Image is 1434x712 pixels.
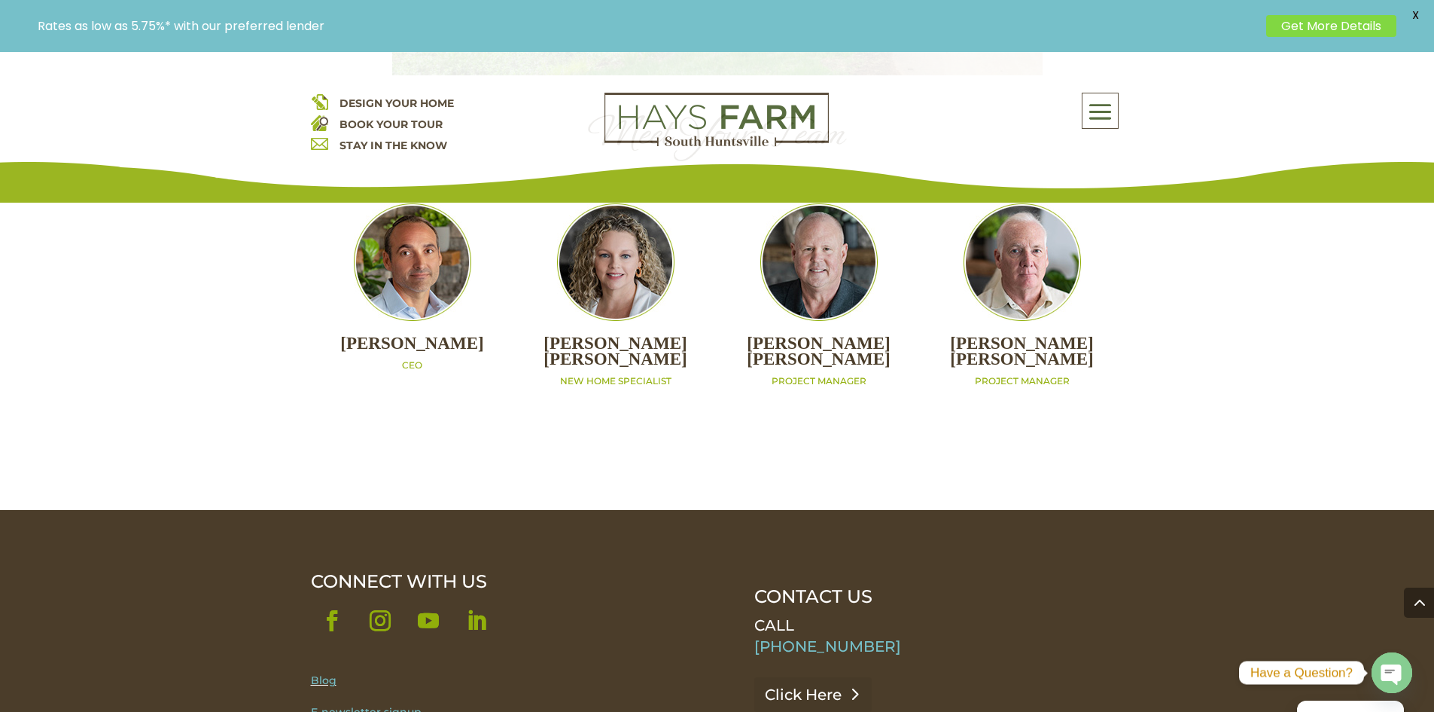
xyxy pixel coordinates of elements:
p: Rates as low as 5.75%* with our preferred lender [38,19,1259,33]
a: Blog [311,674,336,687]
a: Follow on Instagram [359,600,401,642]
p: CEO [311,359,514,372]
img: Logo [604,93,829,147]
h2: [PERSON_NAME] [PERSON_NAME] [717,336,921,374]
span: X [1404,4,1426,26]
a: [PHONE_NUMBER] [754,637,901,655]
img: Team_Laura [557,203,674,321]
span: CALL [754,616,794,634]
a: hays farm homes huntsville development [604,136,829,150]
a: STAY IN THE KNOW [339,139,447,152]
a: Get More Details [1266,15,1396,37]
div: CONNECT WITH US [311,571,695,592]
p: PROJECT MANAGER [717,375,921,388]
a: DESIGN YOUR HOME [339,96,454,110]
a: Follow on Youtube [407,600,449,642]
img: Team_Tom [760,203,878,321]
h2: [PERSON_NAME] [311,336,514,359]
h2: [PERSON_NAME] [PERSON_NAME] [514,336,717,374]
img: book your home tour [311,114,328,131]
a: Follow on LinkedIn [455,600,498,642]
img: design your home [311,93,328,110]
p: CONTACT US [754,586,1108,607]
p: PROJECT MANAGER [921,375,1124,388]
p: NEW HOME SPECIALIST [514,375,717,388]
a: Click Here [754,677,872,712]
h2: [PERSON_NAME] [PERSON_NAME] [921,336,1124,374]
a: Follow on Facebook [311,600,353,642]
img: Team_Billy [964,203,1081,321]
a: BOOK YOUR TOUR [339,118,443,131]
img: Team_Matt [354,203,471,321]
